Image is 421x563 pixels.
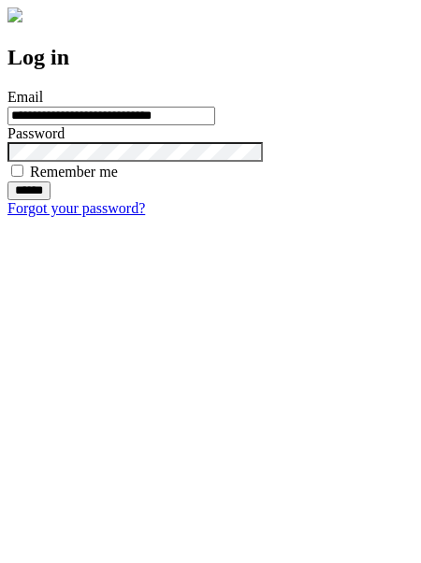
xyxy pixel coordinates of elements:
img: logo-4e3dc11c47720685a147b03b5a06dd966a58ff35d612b21f08c02c0306f2b779.png [7,7,22,22]
a: Forgot your password? [7,200,145,216]
label: Email [7,89,43,105]
label: Remember me [30,164,118,180]
h2: Log in [7,45,414,70]
label: Password [7,125,65,141]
